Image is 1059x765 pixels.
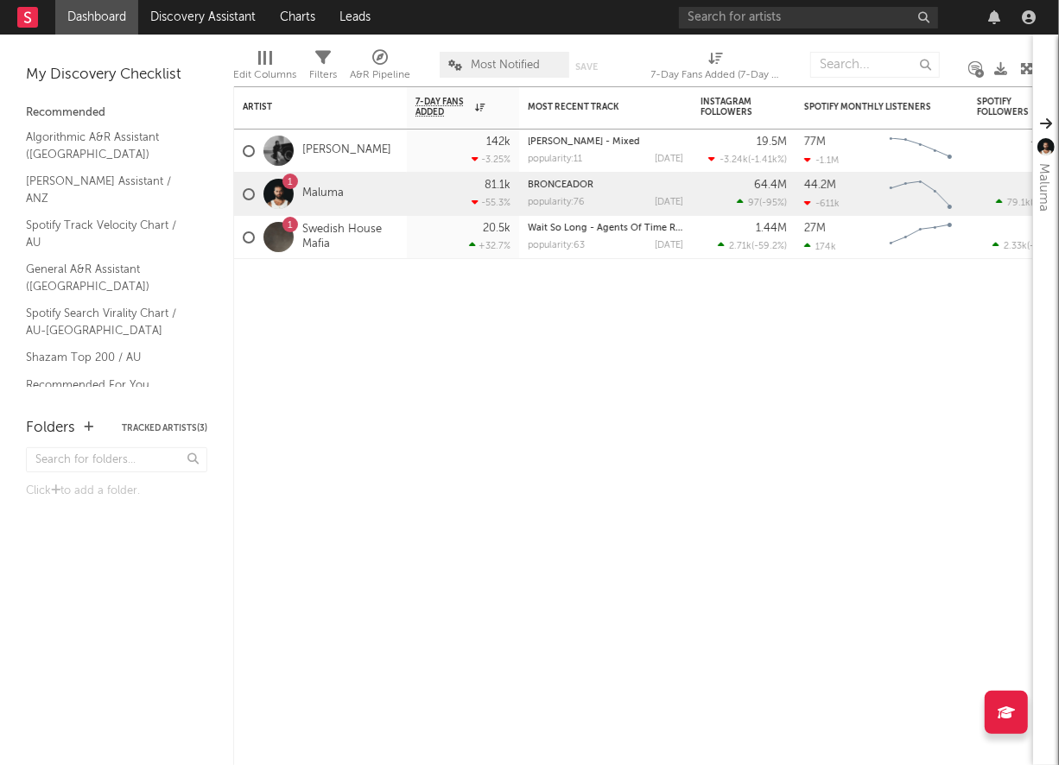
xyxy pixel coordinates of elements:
[26,128,190,163] a: Algorithmic A&R Assistant ([GEOGRAPHIC_DATA])
[233,43,296,93] div: Edit Columns
[350,65,410,85] div: A&R Pipeline
[757,136,787,148] div: 19.5M
[233,65,296,85] div: Edit Columns
[804,102,934,112] div: Spotify Monthly Listeners
[810,52,940,78] input: Search...
[882,216,960,259] svg: Chart title
[804,241,836,252] div: 174k
[528,137,683,147] div: Luther - Mixed
[26,103,207,123] div: Recommended
[26,65,207,85] div: My Discovery Checklist
[701,97,761,117] div: Instagram Followers
[718,240,787,251] div: ( )
[302,143,391,158] a: [PERSON_NAME]
[751,155,784,165] span: -1.41k %
[472,154,510,165] div: -3.25 %
[1007,199,1030,208] span: 79.1k
[804,136,826,148] div: 77M
[655,198,683,207] div: [DATE]
[528,180,593,190] a: BRONCEADOR
[762,199,784,208] span: -95 %
[655,241,683,250] div: [DATE]
[804,223,826,234] div: 27M
[26,418,75,439] div: Folders
[26,216,190,251] a: Spotify Track Velocity Chart / AU
[528,224,697,233] a: Wait So Long - Agents Of Time Remix
[350,43,410,93] div: A&R Pipeline
[651,43,781,93] div: 7-Day Fans Added (7-Day Fans Added)
[528,224,683,233] div: Wait So Long - Agents Of Time Remix
[469,240,510,251] div: +32.7 %
[528,137,640,147] a: [PERSON_NAME] - Mixed
[309,65,337,85] div: Filters
[804,155,839,166] div: -1.1M
[483,223,510,234] div: 20.5k
[528,180,683,190] div: BRONCEADOR
[528,198,585,207] div: popularity: 76
[26,260,190,295] a: General A&R Assistant ([GEOGRAPHIC_DATA])
[26,172,190,207] a: [PERSON_NAME] Assistant / ANZ
[472,197,510,208] div: -55.3 %
[882,173,960,216] svg: Chart title
[977,97,1037,117] div: Spotify Followers
[528,241,585,250] div: popularity: 63
[26,376,190,395] a: Recommended For You
[748,199,759,208] span: 97
[26,447,207,472] input: Search for folders...
[26,481,207,502] div: Click to add a folder.
[243,102,372,112] div: Artist
[302,223,398,252] a: Swedish House Mafia
[528,155,582,164] div: popularity: 11
[651,65,781,85] div: 7-Day Fans Added (7-Day Fans Added)
[486,136,510,148] div: 142k
[708,154,787,165] div: ( )
[528,102,657,112] div: Most Recent Track
[756,223,787,234] div: 1.44M
[122,424,207,433] button: Tracked Artists(3)
[754,242,784,251] span: -59.2 %
[302,187,344,201] a: Maluma
[26,304,190,339] a: Spotify Search Virality Chart / AU-[GEOGRAPHIC_DATA]
[471,60,540,71] span: Most Notified
[26,348,190,367] a: Shazam Top 200 / AU
[485,180,510,191] div: 81.1k
[415,97,471,117] span: 7-Day Fans Added
[575,62,598,72] button: Save
[679,7,938,28] input: Search for artists
[720,155,748,165] span: -3.24k
[804,180,836,191] div: 44.2M
[754,180,787,191] div: 64.4M
[729,242,751,251] span: 2.71k
[655,155,683,164] div: [DATE]
[737,197,787,208] div: ( )
[882,130,960,173] svg: Chart title
[1004,242,1027,251] span: 2.33k
[804,198,840,209] div: -611k
[309,43,337,93] div: Filters
[1033,163,1054,212] div: Maluma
